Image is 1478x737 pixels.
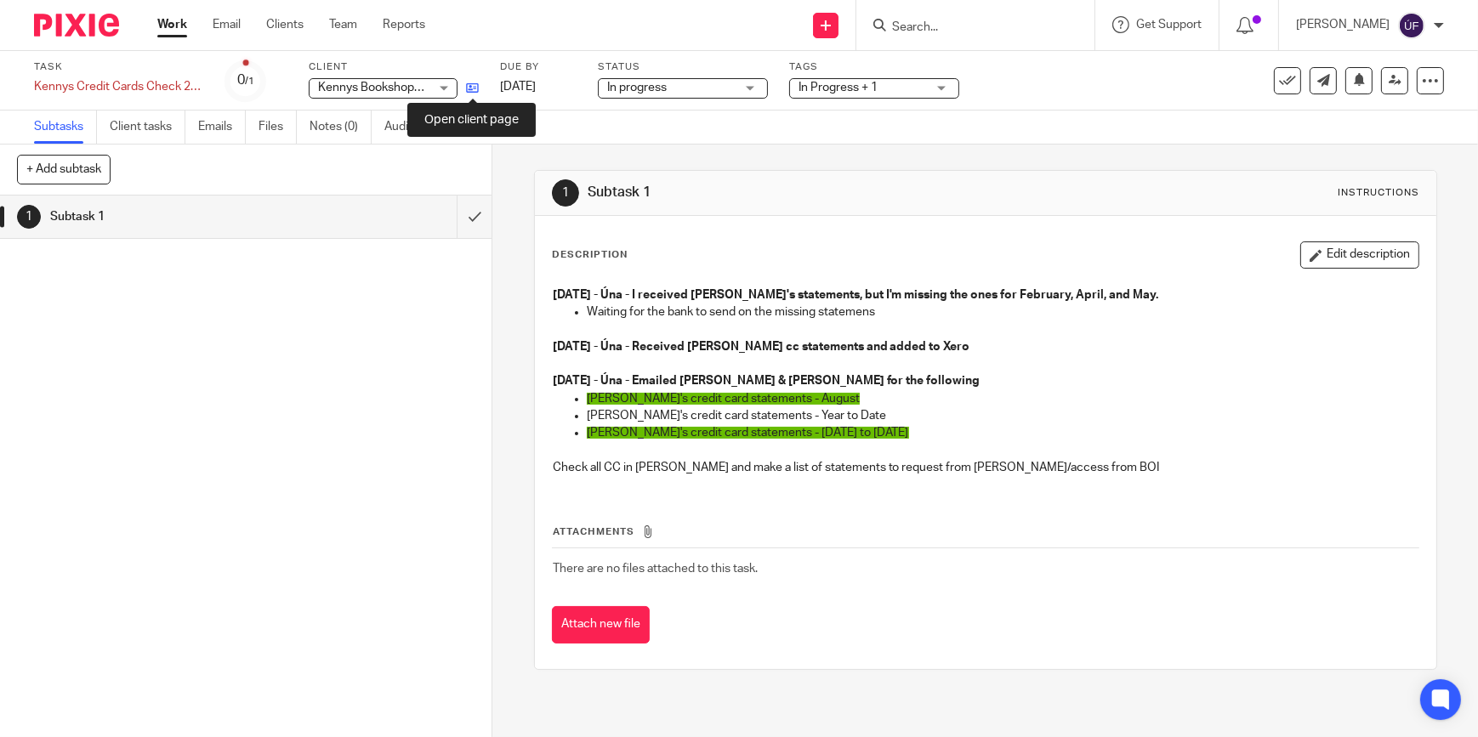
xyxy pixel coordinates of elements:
p: Waiting for the bank to send on the missing statemens [587,303,1418,320]
label: Due by [500,60,577,74]
button: Edit description [1300,241,1419,269]
div: Instructions [1338,186,1419,200]
div: Kennys Credit Cards Check 2025 [34,78,204,95]
span: [DATE] [500,81,536,93]
p: Check all CC in [PERSON_NAME] and make a list of statements to request from [PERSON_NAME]/access ... [553,459,1418,476]
a: Notes (0) [310,111,372,144]
h1: Subtask 1 [50,204,310,230]
span: Attachments [553,527,634,536]
a: Files [259,111,297,144]
span: In progress [607,82,667,94]
a: Audit logs [384,111,450,144]
span: There are no files attached to this task. [553,563,758,575]
strong: [DATE] - Úna - Received [PERSON_NAME] cc statements and added to Xero [553,341,970,353]
a: Emails [198,111,246,144]
p: [PERSON_NAME]'s credit card statements - Year to Date [587,407,1418,424]
a: Reports [383,16,425,33]
input: Search [890,20,1043,36]
a: Subtasks [34,111,97,144]
div: 1 [552,179,579,207]
button: Attach new file [552,606,650,644]
strong: [DATE] - Úna - I received [PERSON_NAME]'s statements, but I'm missing the ones for February, Apri... [553,289,1159,301]
span: [PERSON_NAME]'s credit card statements - August [587,393,860,405]
img: svg%3E [1398,12,1425,39]
span: Get Support [1136,19,1202,31]
span: [PERSON_NAME]'s credit card statements - [DATE] to [DATE] [587,427,909,439]
a: Client tasks [110,111,185,144]
p: Description [552,248,628,262]
span: Kennys Bookshops & Art Galleries (Holdings) Limited [318,82,596,94]
p: [PERSON_NAME] [1296,16,1390,33]
a: Email [213,16,241,33]
div: 1 [17,205,41,229]
strong: [DATE] - Úna - Emailed [PERSON_NAME] & [PERSON_NAME] for the following [553,375,981,387]
label: Task [34,60,204,74]
span: In Progress + 1 [799,82,878,94]
a: Clients [266,16,304,33]
small: /1 [245,77,254,86]
a: Work [157,16,187,33]
div: 0 [237,71,254,90]
a: Team [329,16,357,33]
label: Tags [789,60,959,74]
h1: Subtask 1 [588,184,1021,201]
img: Pixie [34,14,119,37]
button: + Add subtask [17,155,111,184]
label: Status [598,60,768,74]
label: Client [309,60,479,74]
